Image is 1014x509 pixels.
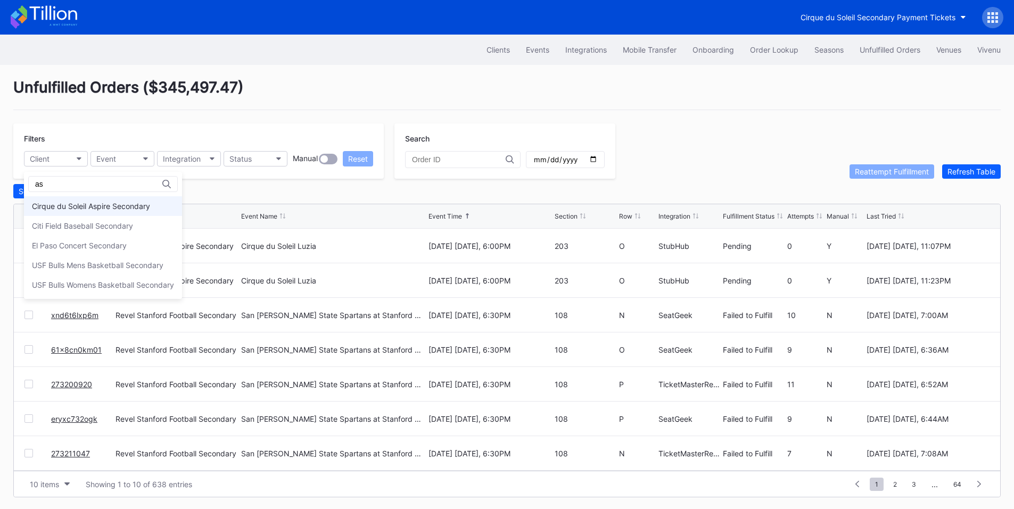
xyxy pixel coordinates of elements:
div: El Paso Concert Secondary [32,241,127,250]
div: Citi Field Baseball Secondary [32,221,133,230]
div: USF Bulls Mens Basketball Secondary [32,261,163,270]
div: USF Bulls Womens Basketball Secondary [32,280,174,289]
input: Search [35,180,128,188]
div: Cirque du Soleil Aspire Secondary [32,202,150,211]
